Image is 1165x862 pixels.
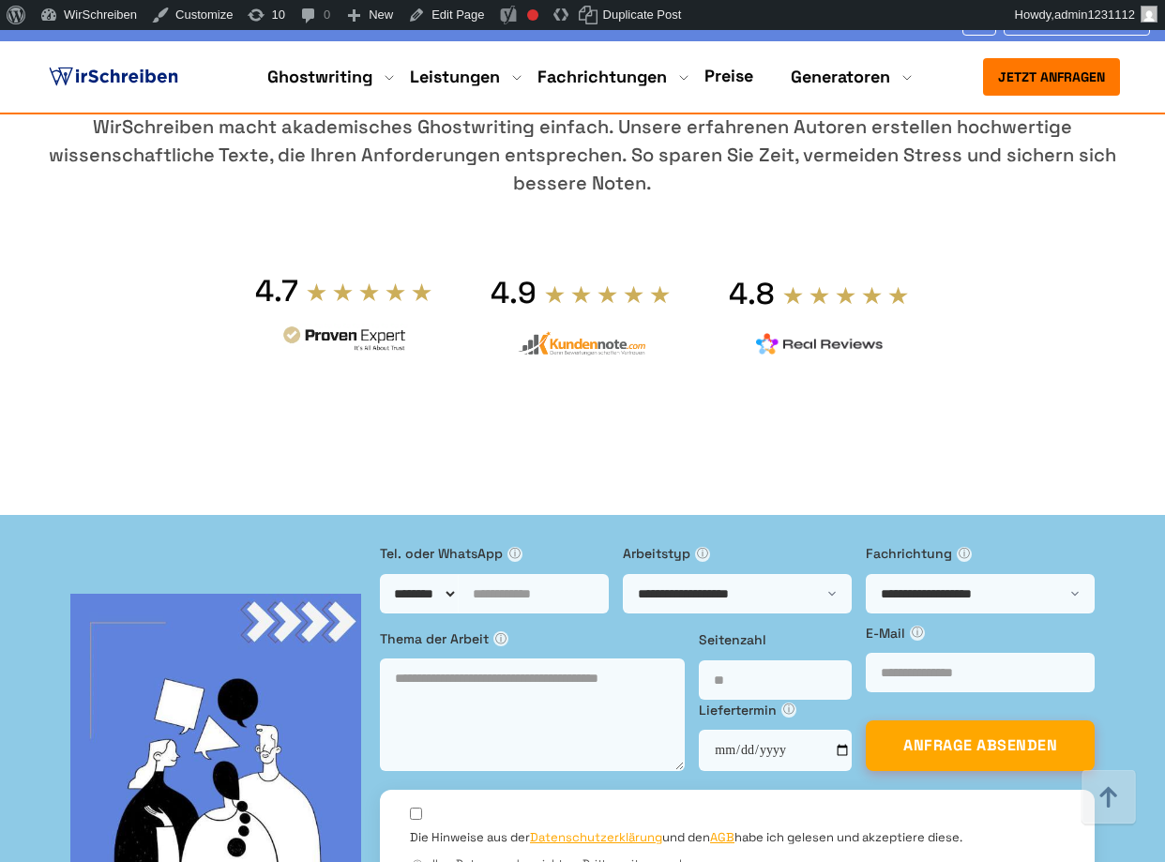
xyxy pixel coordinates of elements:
a: Leistungen [410,66,500,88]
label: Arbeitstyp [623,543,852,564]
label: Seitenzahl [699,629,852,650]
div: Focus keyphrase not set [527,9,538,21]
div: 4.8 [729,275,775,312]
div: WirSchreiben macht akademisches Ghostwriting einfach. Unsere erfahrenen Autoren erstellen hochwer... [15,113,1150,197]
label: Fachrichtung [866,543,1095,564]
span: ⓘ [910,626,925,641]
img: stars [544,284,672,305]
a: Fachrichtungen [537,66,667,88]
a: Ghostwriting [267,66,372,88]
div: 4.7 [255,272,298,310]
a: Datenschutzerklärung [530,829,662,845]
img: logo ghostwriter-österreich [45,63,182,91]
a: AGB [710,829,734,845]
button: Jetzt anfragen [983,58,1120,96]
label: Tel. oder WhatsApp [380,543,609,564]
a: Preise [704,65,753,86]
span: ⓘ [507,547,522,562]
img: button top [1081,770,1137,826]
span: admin1231112 [1054,8,1135,22]
img: stars [782,285,910,306]
label: Thema der Arbeit [380,628,685,649]
span: ⓘ [781,703,796,718]
span: ⓘ [957,547,972,562]
span: ⓘ [695,547,710,562]
img: stars [306,281,433,302]
div: 4.9 [491,274,537,311]
span: ⓘ [493,631,508,646]
a: Generatoren [791,66,890,88]
img: kundennote [518,331,645,356]
label: E-Mail [866,623,1095,643]
label: Liefertermin [699,700,852,720]
img: realreviews [756,333,884,355]
button: ANFRAGE ABSENDEN [866,720,1095,771]
label: Die Hinweise aus der und den habe ich gelesen und akzeptiere diese. [410,829,962,846]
